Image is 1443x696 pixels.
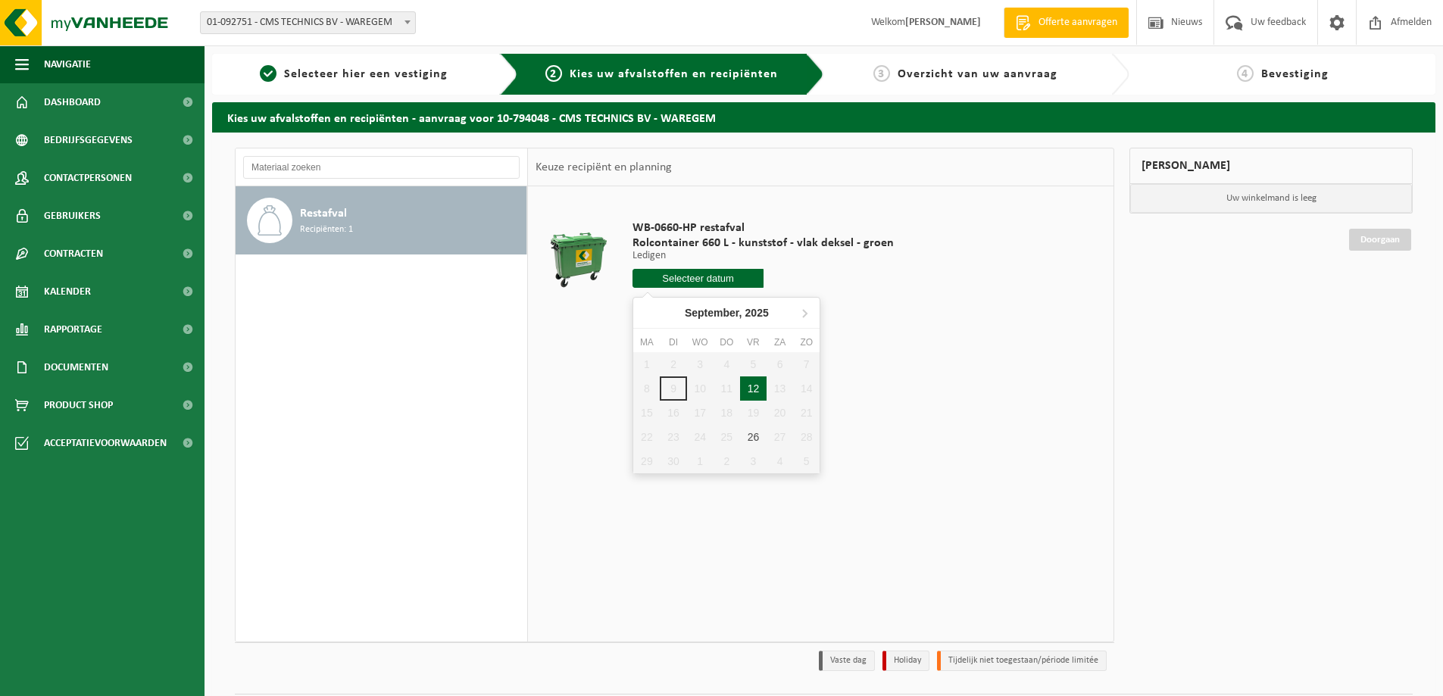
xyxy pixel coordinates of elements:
div: zo [793,335,820,350]
li: Tijdelijk niet toegestaan/période limitée [937,651,1107,671]
a: 1Selecteer hier een vestiging [220,65,488,83]
div: vr [740,335,767,350]
button: Restafval Recipiënten: 1 [236,186,527,254]
span: Gebruikers [44,197,101,235]
span: Bedrijfsgegevens [44,121,133,159]
div: September, [679,301,775,325]
input: Selecteer datum [632,269,764,288]
p: Uw winkelmand is leeg [1130,184,1412,213]
div: 26 [740,425,767,449]
span: Recipiënten: 1 [300,223,353,237]
div: [PERSON_NAME] [1129,148,1413,184]
p: Ledigen [632,251,894,261]
span: Acceptatievoorwaarden [44,424,167,462]
span: Contactpersonen [44,159,132,197]
h2: Kies uw afvalstoffen en recipiënten - aanvraag voor 10-794048 - CMS TECHNICS BV - WAREGEM [212,102,1435,132]
span: Offerte aanvragen [1035,15,1121,30]
span: 1 [260,65,276,82]
span: Product Shop [44,386,113,424]
span: Documenten [44,348,108,386]
span: 01-092751 - CMS TECHNICS BV - WAREGEM [200,11,416,34]
span: Navigatie [44,45,91,83]
span: Dashboard [44,83,101,121]
span: Kalender [44,273,91,311]
span: Contracten [44,235,103,273]
span: Rolcontainer 660 L - kunststof - vlak deksel - groen [632,236,894,251]
div: Keuze recipiënt en planning [528,148,679,186]
div: di [660,335,686,350]
li: Vaste dag [819,651,875,671]
span: 4 [1237,65,1254,82]
a: Offerte aanvragen [1004,8,1129,38]
a: Doorgaan [1349,229,1411,251]
div: do [714,335,740,350]
span: Rapportage [44,311,102,348]
strong: [PERSON_NAME] [905,17,981,28]
div: wo [687,335,714,350]
div: ma [633,335,660,350]
span: WB-0660-HP restafval [632,220,894,236]
i: 2025 [745,307,769,318]
span: Overzicht van uw aanvraag [898,68,1057,80]
span: Bevestiging [1261,68,1329,80]
span: Restafval [300,204,347,223]
input: Materiaal zoeken [243,156,520,179]
span: Selecteer hier een vestiging [284,68,448,80]
span: 01-092751 - CMS TECHNICS BV - WAREGEM [201,12,415,33]
span: 3 [873,65,890,82]
span: 2 [545,65,562,82]
li: Holiday [882,651,929,671]
div: za [767,335,793,350]
span: Kies uw afvalstoffen en recipiënten [570,68,778,80]
div: 12 [740,376,767,401]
